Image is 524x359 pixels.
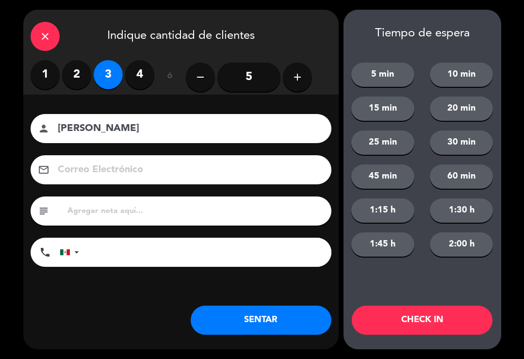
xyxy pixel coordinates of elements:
button: 1:15 h [351,198,414,223]
button: 15 min [351,97,414,121]
div: Mexico (México): +52 [60,238,82,266]
button: 20 min [430,97,493,121]
div: Tiempo de espera [344,27,501,41]
button: 5 min [351,63,414,87]
div: ó [154,60,186,94]
label: 1 [31,60,60,89]
button: 25 min [351,131,414,155]
div: Indique cantidad de clientes [23,10,339,60]
i: remove [195,71,206,83]
button: CHECK IN [352,306,492,335]
button: 1:45 h [351,232,414,257]
button: 45 min [351,164,414,189]
input: Correo Electrónico [57,162,319,179]
button: 60 min [430,164,493,189]
button: 2:00 h [430,232,493,257]
i: subject [38,205,49,217]
label: 4 [125,60,154,89]
input: Agregar nota aquí... [66,204,324,218]
button: remove [186,63,215,92]
button: add [283,63,312,92]
button: 30 min [430,131,493,155]
input: Nombre del cliente [57,120,319,137]
i: email [38,164,49,176]
i: person [38,123,49,134]
i: close [39,31,51,42]
button: 1:30 h [430,198,493,223]
label: 3 [94,60,123,89]
button: SENTAR [191,306,331,335]
i: phone [39,246,51,258]
i: add [292,71,303,83]
label: 2 [62,60,91,89]
button: 10 min [430,63,493,87]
